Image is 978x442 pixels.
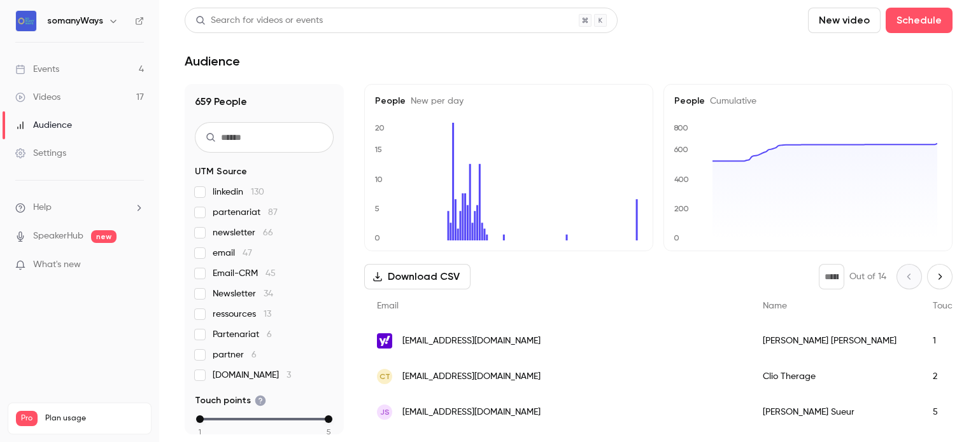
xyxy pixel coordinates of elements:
[15,147,66,160] div: Settings
[213,247,252,259] span: email
[849,270,886,283] p: Out of 14
[750,359,920,394] div: Clio Therage
[377,333,392,349] img: yahoo.fr
[213,206,278,219] span: partenariat
[33,201,52,214] span: Help
[264,310,271,319] span: 13
[16,11,36,31] img: somanyWays
[808,8,881,33] button: New video
[750,394,920,430] div: [PERSON_NAME] Sueur
[252,350,257,359] span: 6
[16,411,38,426] span: Pro
[402,370,541,383] span: [EMAIL_ADDRESS][DOMAIN_NAME]
[213,186,264,198] span: linkedin
[213,308,271,321] span: ressources
[196,415,204,423] div: min
[374,145,382,154] text: 15
[674,95,942,107] h5: People
[267,330,272,339] span: 6
[927,264,953,289] button: Next page
[325,415,332,423] div: max
[750,323,920,359] div: [PERSON_NAME] [PERSON_NAME]
[674,123,688,132] text: 800
[674,175,689,184] text: 400
[45,413,143,424] span: Plan usage
[264,289,273,298] span: 34
[763,301,787,310] span: Name
[375,95,642,107] h5: People
[195,165,247,178] span: UTM Source
[195,394,266,407] span: Touch points
[213,328,272,341] span: Partenariat
[268,208,278,217] span: 87
[377,301,399,310] span: Email
[379,371,390,382] span: CT
[402,335,541,348] span: [EMAIL_ADDRESS][DOMAIN_NAME]
[406,97,464,106] span: New per day
[287,371,291,380] span: 3
[266,269,276,278] span: 45
[195,14,323,27] div: Search for videos or events
[15,91,60,104] div: Videos
[33,258,81,272] span: What's new
[15,201,144,214] li: help-dropdown-opener
[213,369,291,382] span: [DOMAIN_NAME]
[213,287,273,300] span: Newsletter
[374,175,383,184] text: 10
[705,97,756,106] span: Cumulative
[327,426,330,438] span: 5
[213,226,273,239] span: newsletter
[375,123,385,132] text: 20
[15,119,72,132] div: Audience
[374,233,380,242] text: 0
[15,63,59,76] div: Events
[213,267,276,280] span: Email-CRM
[374,204,379,213] text: 5
[674,145,688,154] text: 600
[674,233,679,242] text: 0
[91,230,117,243] span: new
[674,204,689,213] text: 200
[199,426,201,438] span: 1
[213,349,257,361] span: partner
[251,188,264,197] span: 130
[263,228,273,237] span: 66
[380,406,390,418] span: JS
[364,264,471,289] button: Download CSV
[195,94,334,109] h1: 659 People
[185,53,240,69] h1: Audience
[402,406,541,419] span: [EMAIL_ADDRESS][DOMAIN_NAME]
[47,15,103,27] h6: somanyWays
[33,230,83,243] a: SpeakerHub
[886,8,953,33] button: Schedule
[243,249,252,258] span: 47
